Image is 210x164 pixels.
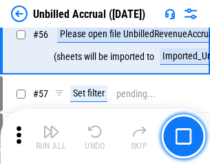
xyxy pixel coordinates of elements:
div: Set filter [70,85,107,102]
img: Settings menu [182,6,199,22]
div: pending... [116,89,156,99]
div: Unbilled Accrual ([DATE]) [33,8,145,21]
span: # 56 [33,29,48,40]
span: # 57 [33,88,48,99]
img: Support [165,8,176,19]
img: Back [11,6,28,22]
img: Main button [175,128,191,145]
